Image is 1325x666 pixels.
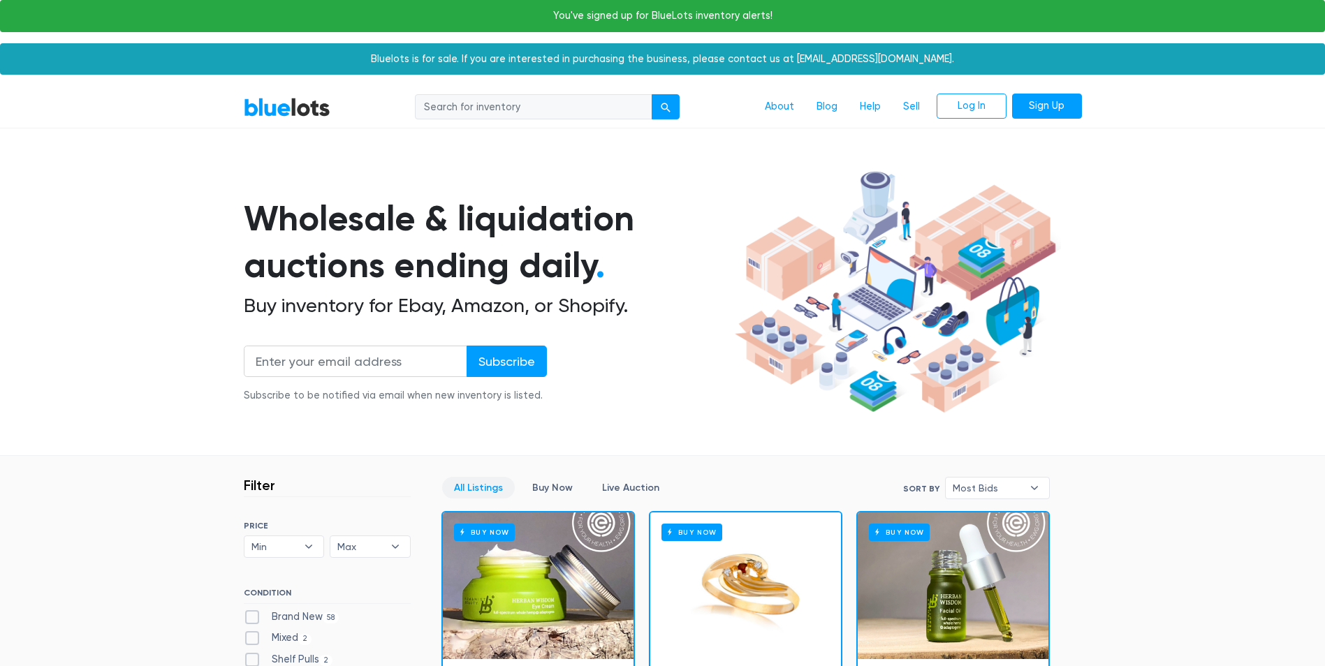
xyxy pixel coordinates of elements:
[467,346,547,377] input: Subscribe
[520,477,585,498] a: Buy Now
[244,609,339,625] label: Brand New
[337,536,383,557] span: Max
[661,524,722,541] h6: Buy Now
[454,524,515,541] h6: Buy Now
[1020,478,1049,498] b: ▾
[442,477,515,498] a: All Listings
[244,294,730,318] h2: Buy inventory for Ebay, Amazon, or Shopify.
[892,94,931,120] a: Sell
[953,478,1023,498] span: Most Bids
[319,655,333,666] span: 2
[443,512,634,659] a: Buy Now
[869,524,930,541] h6: Buy Now
[323,612,339,623] span: 58
[596,244,605,286] span: .
[415,94,652,119] input: Search for inventory
[858,512,1048,659] a: Buy Now
[244,195,730,288] h1: Wholesale & liquidation auctions ending daily
[244,346,467,377] input: Enter your email address
[244,388,547,404] div: Subscribe to be notified via email when new inventory is listed.
[381,536,410,557] b: ▾
[244,588,411,603] h6: CONDITION
[1012,94,1082,119] a: Sign Up
[244,521,411,531] h6: PRICE
[590,477,671,498] a: Live Auction
[903,482,939,495] label: Sort By
[244,630,312,646] label: Mixed
[244,477,275,494] h3: Filter
[937,94,1006,119] a: Log In
[251,536,298,557] span: Min
[730,165,1061,419] img: hero-ee84e7d0318cb26816c560f6b4441b76977f77a177738b4e94f68c95b2b83dbb.png
[650,512,841,659] a: Buy Now
[754,94,805,120] a: About
[849,94,892,120] a: Help
[244,97,330,117] a: BlueLots
[298,634,312,645] span: 2
[805,94,849,120] a: Blog
[294,536,323,557] b: ▾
